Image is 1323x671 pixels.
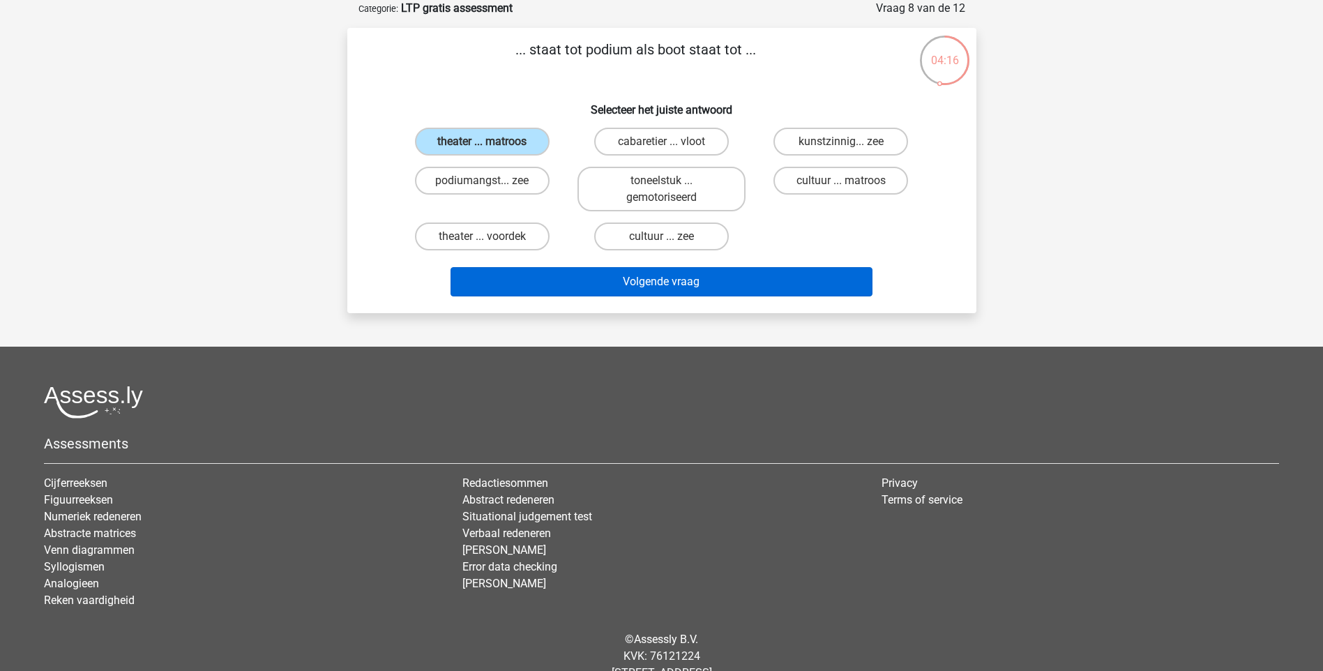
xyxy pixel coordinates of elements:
[462,510,592,523] a: Situational judgement test
[462,577,546,590] a: [PERSON_NAME]
[44,493,113,506] a: Figuurreeksen
[451,267,872,296] button: Volgende vraag
[44,577,99,590] a: Analogieen
[462,527,551,540] a: Verbaal redeneren
[44,435,1279,452] h5: Assessments
[462,476,548,490] a: Redactiesommen
[44,560,105,573] a: Syllogismen
[44,386,143,419] img: Assessly logo
[773,167,908,195] label: cultuur ... matroos
[462,560,557,573] a: Error data checking
[44,527,136,540] a: Abstracte matrices
[882,476,918,490] a: Privacy
[462,543,546,557] a: [PERSON_NAME]
[401,1,513,15] strong: LTP gratis assessment
[773,128,908,156] label: kunstzinnig... zee
[882,493,962,506] a: Terms of service
[44,476,107,490] a: Cijferreeksen
[370,92,954,116] h6: Selecteer het juiste antwoord
[577,167,746,211] label: toneelstuk ... gemotoriseerd
[44,510,142,523] a: Numeriek redeneren
[415,128,550,156] label: theater ... matroos
[44,543,135,557] a: Venn diagrammen
[44,594,135,607] a: Reken vaardigheid
[594,128,729,156] label: cabaretier ... vloot
[415,167,550,195] label: podiumangst... zee
[358,3,398,14] small: Categorie:
[462,493,554,506] a: Abstract redeneren
[634,633,698,646] a: Assessly B.V.
[370,39,902,81] p: ... staat tot podium als boot staat tot ...
[415,223,550,250] label: theater ... voordek
[594,223,729,250] label: cultuur ... zee
[918,34,971,69] div: 04:16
